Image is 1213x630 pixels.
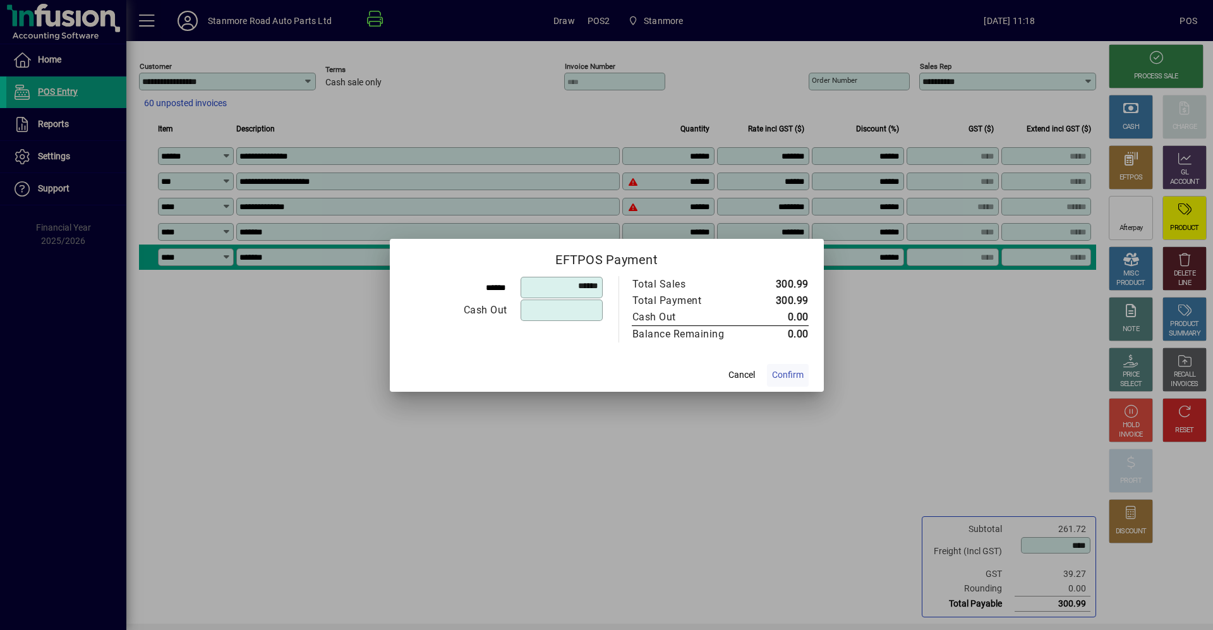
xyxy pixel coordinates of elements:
h2: EFTPOS Payment [390,239,824,276]
button: Confirm [767,364,809,387]
td: 0.00 [751,325,809,342]
td: Total Payment [632,293,751,309]
td: 300.99 [751,293,809,309]
div: Balance Remaining [632,327,739,342]
td: Total Sales [632,276,751,293]
span: Confirm [772,368,804,382]
button: Cancel [721,364,762,387]
div: Cash Out [632,310,739,325]
span: Cancel [728,368,755,382]
td: 300.99 [751,276,809,293]
td: 0.00 [751,309,809,326]
div: Cash Out [406,303,507,318]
